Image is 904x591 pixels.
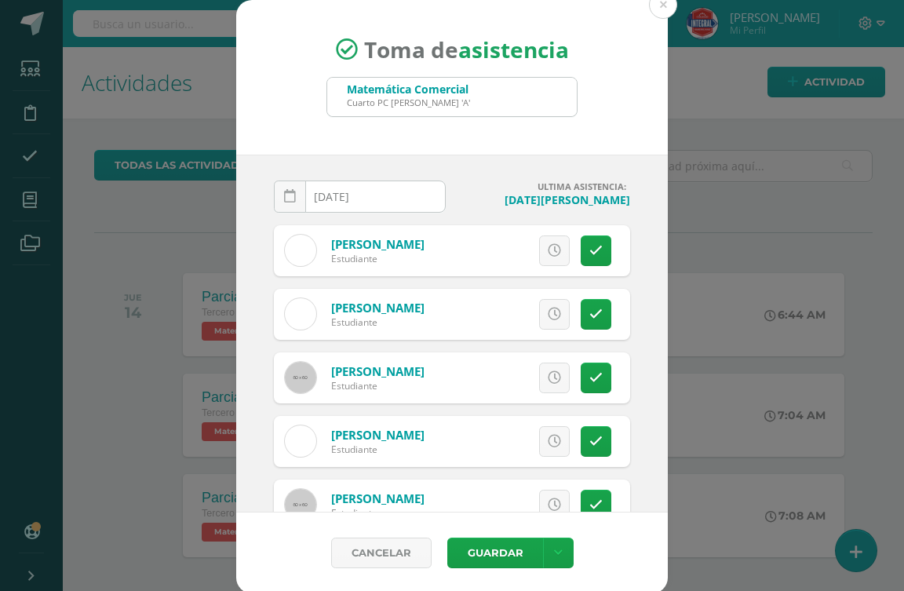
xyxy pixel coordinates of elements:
[458,192,630,207] h4: [DATE][PERSON_NAME]
[285,235,316,266] img: ba56a33947c756edeb0feaac07bc4017.png
[331,252,425,265] div: Estudiante
[285,298,316,330] img: 365a266c295f7636c22bd811903be2e9.png
[447,538,543,568] button: Guardar
[331,538,432,568] a: Cancelar
[331,427,425,443] a: [PERSON_NAME]
[465,427,508,456] span: Excusa
[465,300,508,329] span: Excusa
[331,316,425,329] div: Estudiante
[331,236,425,252] a: [PERSON_NAME]
[347,82,470,97] div: Matemática Comercial
[458,181,630,192] h4: ULTIMA ASISTENCIA:
[331,300,425,316] a: [PERSON_NAME]
[458,35,569,64] strong: asistencia
[364,35,569,64] span: Toma de
[331,491,425,506] a: [PERSON_NAME]
[327,78,577,116] input: Busca un grado o sección aquí...
[331,443,425,456] div: Estudiante
[331,506,425,520] div: Estudiante
[347,97,470,108] div: Cuarto PC [PERSON_NAME] 'A'
[331,363,425,379] a: [PERSON_NAME]
[465,363,508,392] span: Excusa
[285,362,316,393] img: 60x60
[331,379,425,392] div: Estudiante
[465,236,508,265] span: Excusa
[465,491,508,520] span: Excusa
[285,489,316,520] img: 60x60
[275,181,445,212] input: Fecha de Inasistencia
[285,425,316,457] img: c153593417cb5c7e927724d7c454d2de.png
